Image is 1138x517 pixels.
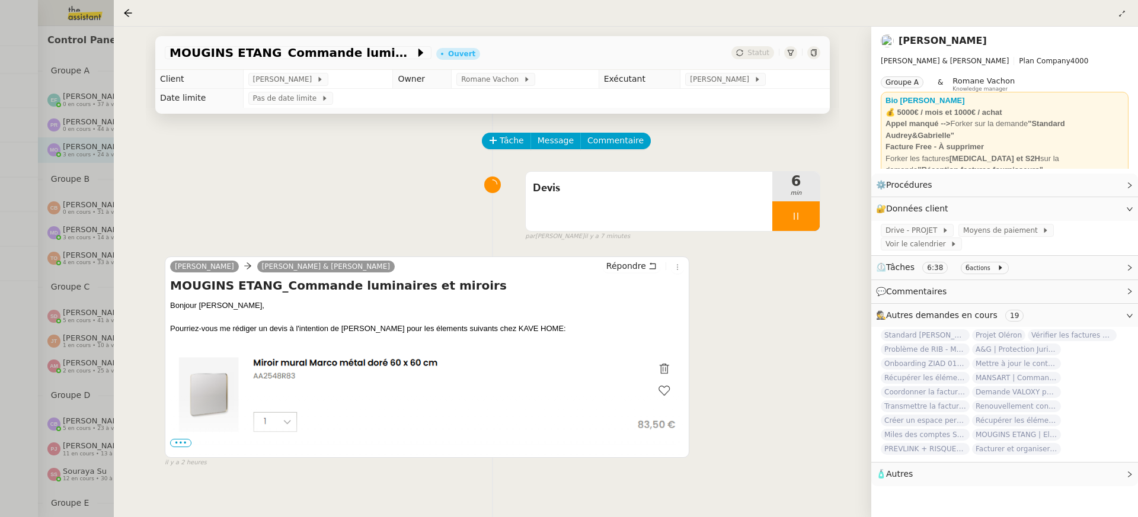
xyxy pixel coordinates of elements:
div: 🧴Autres [871,463,1138,486]
span: il y a 2 heures [165,458,207,468]
h4: MOUGINS ETANG_Commande luminaires et miroirs [170,277,684,294]
span: Tâche [500,134,524,147]
button: Répondre [602,259,661,272]
span: [PERSON_NAME] [690,73,753,85]
span: 🔐 [876,202,953,216]
strong: Appel manqué --> [886,119,950,128]
span: par [525,232,535,242]
div: Pourriez-vous me rédiger un devis à l'intention de [PERSON_NAME] pour les élements suivants chez ... [170,323,684,335]
span: Coordonner la facturation à [GEOGRAPHIC_DATA] [881,386,970,398]
span: Créer un espace personnel sur SYLAé [881,415,970,426]
div: 💬Commentaires [871,280,1138,303]
span: Statut [747,49,769,57]
strong: Facture Free - À supprimer [886,142,984,151]
span: Drive - PROJET [886,224,942,236]
span: Autres demandes en cours [886,310,998,320]
span: Romane Vachon [461,73,523,85]
small: [PERSON_NAME] [525,232,630,242]
span: Miles des comptes Skywards et Flying Blue [881,429,970,441]
span: 4000 [1070,57,1089,65]
a: [PERSON_NAME] [899,35,987,46]
span: Devis [533,179,765,197]
span: Récupérer les éléments sociaux - août 2025 [881,372,970,384]
span: Vérifier les factures Excel [1028,329,1117,341]
span: Transmettre la facture du véhicule [881,400,970,412]
span: Mettre à jour le contrat Montmartre [972,358,1061,370]
nz-tag: 6:38 [922,262,948,274]
span: Romane Vachon [952,76,1015,85]
nz-tag: 19 [1005,310,1024,322]
span: Renouvellement contrat Opale STOCCO [972,400,1061,412]
button: Commentaire [580,133,651,149]
span: Données client [886,204,948,213]
nz-tag: Groupe A [881,76,923,88]
span: 🧴 [876,469,913,479]
span: MOUGINS ETANG | Electroménagers [972,429,1061,441]
div: Forker sur la demande [886,118,1124,141]
span: MANSART | Commande Partie 2 Décorations [972,372,1061,384]
span: Tâches [886,262,915,272]
strong: [MEDICAL_DATA] et S2H [950,154,1040,163]
span: Récupérer les éléments sociaux - Septembre 2025 [972,415,1061,426]
span: Onboarding ZIAD 01/09 [881,358,970,370]
span: Plan Company [1019,57,1070,65]
a: Bio [PERSON_NAME] [886,96,965,105]
span: Demande VALOXY pour Pennylane - Montants importants sans justificatifs [972,386,1061,398]
span: Voir le calendrier [886,238,950,250]
span: Standard [PERSON_NAME] [881,329,970,341]
a: [PERSON_NAME] [170,261,239,272]
div: ⏲️Tâches 6:38 6actions [871,256,1138,279]
strong: "Standard Audrey&Gabrielle" [886,119,1065,140]
div: 🔐Données client [871,197,1138,220]
span: 6 [966,264,970,272]
span: ⏲️ [876,262,1014,272]
span: [PERSON_NAME] [253,73,317,85]
span: Facturer et organiser les factures dans le drive [972,443,1061,455]
span: A&G | Protection Juridique COVEA [972,343,1061,355]
span: 🕵️ [876,310,1028,320]
span: 6 [772,174,820,188]
strong: "Réception factures fournisseurs" [918,165,1043,174]
span: Répondre [606,260,646,272]
td: Client [155,70,243,89]
span: ⚙️ [876,178,938,192]
small: actions [970,265,990,271]
td: Exécutant [599,70,680,89]
strong: 💰 5000€ / mois et 1000€ / achat [886,108,1002,117]
td: Date limite [155,89,243,108]
span: Message [538,134,574,147]
button: Tâche [482,133,531,149]
span: Commentaires [886,287,947,296]
span: [PERSON_NAME] & [PERSON_NAME] [881,57,1009,65]
div: Forker les factures sur la demande [886,153,1124,176]
span: Pas de date limite [253,92,321,104]
span: Knowledge manager [952,86,1008,92]
td: Owner [393,70,452,89]
a: [PERSON_NAME] & [PERSON_NAME] [257,261,395,272]
button: Message [530,133,581,149]
span: min [772,188,820,198]
span: & [938,76,943,92]
div: ⚙️Procédures [871,174,1138,197]
div: Ouvert [448,50,475,57]
span: MOUGINS ETANG_Commande luminaires et miroirs [170,47,415,59]
span: Commentaire [587,134,644,147]
span: PREVLINK + RISQUES PROFESSIONNELS [881,443,970,455]
div: 🕵️Autres demandes en cours 19 [871,304,1138,327]
span: il y a 7 minutes [584,232,630,242]
span: Procédures [886,180,932,190]
img: users%2FfjlNmCTkLiVoA3HQjY3GA5JXGxb2%2Favatar%2Fstarofservice_97480retdsc0392.png [881,34,894,47]
app-user-label: Knowledge manager [952,76,1015,92]
span: Autres [886,469,913,479]
div: Bonjour [PERSON_NAME], [170,300,684,312]
span: Moyens de paiement [963,224,1042,236]
span: Problème de RIB - MATELAS FRANCAIS [881,343,970,355]
span: ••• [170,439,191,447]
span: Projet Oléron [972,329,1025,341]
span: 💬 [876,287,952,296]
